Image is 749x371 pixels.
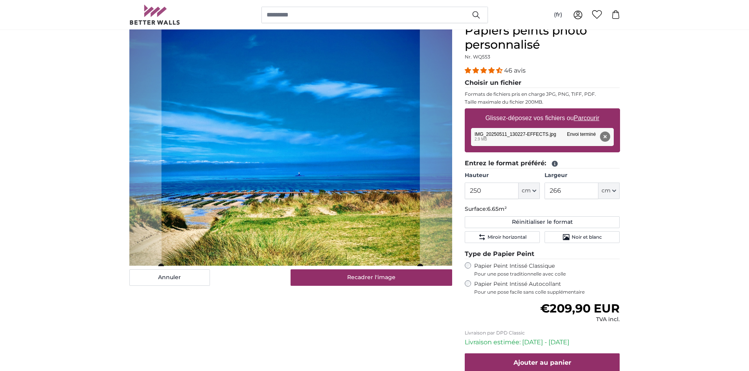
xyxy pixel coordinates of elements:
[545,172,620,179] label: Largeur
[465,172,540,179] label: Hauteur
[465,330,620,336] p: Livraison par DPD Classic
[291,269,452,286] button: Recadrer l'image
[465,216,620,228] button: Réinitialiser le format
[482,110,602,126] label: Glissez-déposez vos fichiers ou
[465,338,620,347] p: Livraison estimée: [DATE] - [DATE]
[487,205,507,212] span: 6.65m²
[540,301,620,316] span: €209,90 EUR
[488,234,526,240] span: Miroir horizontal
[574,115,599,121] u: Parcourir
[465,159,620,168] legend: Entrez le format préféré:
[602,187,611,195] span: cm
[465,249,620,259] legend: Type de Papier Peint
[465,91,620,97] p: Formats de fichiers pris en charge JPG, PNG, TIFF, PDF.
[465,205,620,213] p: Surface:
[598,183,620,199] button: cm
[129,269,210,286] button: Annuler
[548,8,569,22] button: (fr)
[522,187,531,195] span: cm
[129,5,180,25] img: Betterwalls
[572,234,602,240] span: Noir et blanc
[545,231,620,243] button: Noir et blanc
[474,289,620,295] span: Pour une pose facile sans colle supplémentaire
[465,24,620,52] h1: Papiers peints photo personnalisé
[513,359,571,366] span: Ajouter au panier
[474,262,620,277] label: Papier Peint Intissé Classique
[519,183,540,199] button: cm
[540,316,620,323] div: TVA incl.
[465,231,540,243] button: Miroir horizontal
[465,99,620,105] p: Taille maximale du fichier 200MB.
[474,271,620,277] span: Pour une pose traditionnelle avec colle
[465,67,504,74] span: 4.37 stars
[504,67,526,74] span: 46 avis
[474,280,620,295] label: Papier Peint Intissé Autocollant
[465,54,490,60] span: Nr. WQ553
[465,78,620,88] legend: Choisir un fichier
